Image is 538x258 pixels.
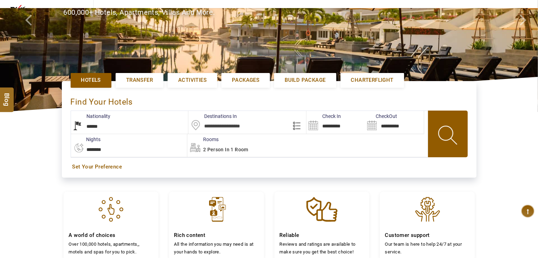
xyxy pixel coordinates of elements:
[232,77,259,84] span: Packages
[385,232,469,239] h4: Customer support
[72,163,466,171] a: Set Your Preference
[274,73,336,87] a: Build Package
[174,232,259,239] h4: Rich content
[385,240,469,256] p: Our team is here to help 24/7 at your service.
[270,8,301,22] a: Transfer
[280,240,364,256] p: Reviews and ratings are available to make sure you get the best choice!
[71,73,111,87] a: Hotels
[188,113,237,120] label: Destinations In
[370,8,416,22] a: Build Package
[187,136,219,143] label: Rooms
[2,93,12,99] span: Blog
[301,8,335,22] a: Activities
[280,232,364,239] h4: Reliable
[81,77,101,84] span: Hotels
[71,90,468,111] div: Find Your Hotels
[126,77,153,84] span: Transfer
[341,73,404,87] a: Charterflight
[5,3,32,29] img: The Royal Line Holidays
[365,113,397,120] label: CheckOut
[69,240,153,256] p: Over 100,000 hotels, apartments,, motels and spas for you to pick.
[178,77,207,84] span: Activities
[285,77,325,84] span: Build Package
[64,7,475,18] div: 600,000+ hotels, apartments, villas and more.
[242,8,269,22] a: Hotels
[174,240,259,256] p: All the information you may need is at your hands to explore.
[306,113,341,120] label: Check In
[71,113,111,120] label: Nationality
[203,147,248,152] span: 2 Person in 1 Room
[221,73,270,87] a: Packages
[365,111,424,134] input: Search
[116,73,163,87] a: Transfer
[335,8,370,22] a: Packages
[69,232,153,239] h4: A world of choices
[306,111,365,134] input: Search
[71,136,101,143] label: nights
[351,77,394,84] span: Charterflight
[168,73,217,87] a: Activities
